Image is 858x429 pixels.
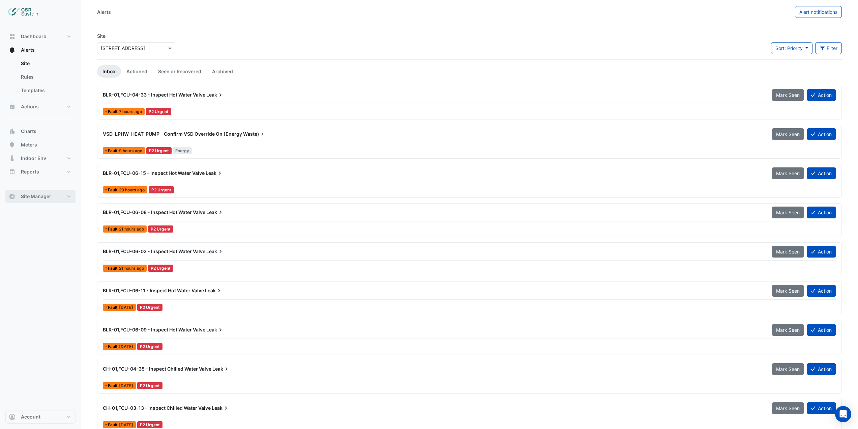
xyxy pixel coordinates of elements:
[108,305,119,310] span: Fault
[119,226,144,232] span: Wed 24-Sep-2025 17:45 IST
[5,57,76,100] div: Alerts
[119,109,142,114] span: Thu 25-Sep-2025 07:15 IST
[772,167,804,179] button: Mark Seen
[103,131,242,137] span: VSD-LPHW-HEAT-PUMP - Confirm VSD Override On (Energy
[149,186,174,193] div: P2 Urgent
[9,47,16,53] app-icon: Alerts
[243,131,266,137] span: Waste)
[772,128,804,140] button: Mark Seen
[103,209,205,215] span: BLR-01,FCU-06-08 - Inspect Hot Water Valve
[776,327,800,333] span: Mark Seen
[108,110,119,114] span: Fault
[206,91,224,98] span: Leak
[776,249,800,254] span: Mark Seen
[5,125,76,138] button: Charts
[795,6,842,18] button: Alert notifications
[776,92,800,98] span: Mark Seen
[772,285,804,297] button: Mark Seen
[772,363,804,375] button: Mark Seen
[137,343,162,350] div: P2 Urgent
[108,345,119,349] span: Fault
[9,193,16,200] app-icon: Site Manager
[9,141,16,148] app-icon: Meters
[119,187,145,192] span: Wed 24-Sep-2025 18:15 IST
[148,265,173,272] div: P2 Urgent
[16,70,76,84] a: Rules
[108,266,119,270] span: Fault
[5,30,76,43] button: Dashboard
[206,209,224,216] span: Leak
[5,165,76,179] button: Reports
[807,402,836,414] button: Action
[21,33,47,40] span: Dashboard
[9,128,16,135] app-icon: Charts
[108,423,119,427] span: Fault
[146,108,171,115] div: P2 Urgent
[21,193,51,200] span: Site Manager
[212,405,229,411] span: Leak
[799,9,837,15] span: Alert notifications
[807,324,836,336] button: Action
[207,65,238,78] a: Archived
[807,207,836,218] button: Action
[119,305,133,310] span: Wed 24-Sep-2025 13:45 IST
[9,33,16,40] app-icon: Dashboard
[807,89,836,101] button: Action
[21,128,36,135] span: Charts
[97,8,111,16] div: Alerts
[772,89,804,101] button: Mark Seen
[772,246,804,258] button: Mark Seen
[137,421,162,428] div: P2 Urgent
[776,131,800,137] span: Mark Seen
[21,168,39,175] span: Reports
[807,246,836,258] button: Action
[21,413,40,420] span: Account
[776,170,800,176] span: Mark Seen
[108,188,119,192] span: Fault
[9,168,16,175] app-icon: Reports
[137,304,162,311] div: P2 Urgent
[119,383,133,388] span: Wed 24-Sep-2025 13:15 IST
[21,155,46,162] span: Indoor Env
[5,100,76,113] button: Actions
[21,103,39,110] span: Actions
[771,42,812,54] button: Sort: Priority
[5,43,76,57] button: Alerts
[97,65,121,78] a: Inbox
[103,405,211,411] span: CH-01,FCU-03-13 - Inspect Chilled Water Valve
[97,32,106,39] label: Site
[776,210,800,215] span: Mark Seen
[772,402,804,414] button: Mark Seen
[108,384,119,388] span: Fault
[137,382,162,389] div: P2 Urgent
[775,45,803,51] span: Sort: Priority
[103,327,205,332] span: BLR-01,FCU-06-09 - Inspect Hot Water Valve
[5,152,76,165] button: Indoor Env
[776,366,800,372] span: Mark Seen
[103,170,205,176] span: BLR-01,FCU-06-15 - Inspect Hot Water Valve
[772,207,804,218] button: Mark Seen
[119,266,144,271] span: Wed 24-Sep-2025 17:45 IST
[16,57,76,70] a: Site
[5,190,76,203] button: Site Manager
[772,324,804,336] button: Mark Seen
[21,47,35,53] span: Alerts
[9,103,16,110] app-icon: Actions
[173,147,192,154] span: Energy
[119,422,133,427] span: Wed 24-Sep-2025 11:45 IST
[148,225,173,233] div: P2 Urgent
[103,366,211,372] span: CH-01,FCU-04-35 - Inspect Chilled Water Valve
[16,84,76,97] a: Templates
[807,167,836,179] button: Action
[103,248,205,254] span: BLR-01,FCU-06-02 - Inspect Hot Water Valve
[8,5,38,19] img: Company Logo
[153,65,207,78] a: Seen or Recovered
[21,141,37,148] span: Meters
[776,288,800,294] span: Mark Seen
[807,363,836,375] button: Action
[103,92,205,98] span: BLR-01,FCU-04-33 - Inspect Hot Water Valve
[205,287,223,294] span: Leak
[5,138,76,152] button: Meters
[206,170,223,177] span: Leak
[212,366,230,372] span: Leak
